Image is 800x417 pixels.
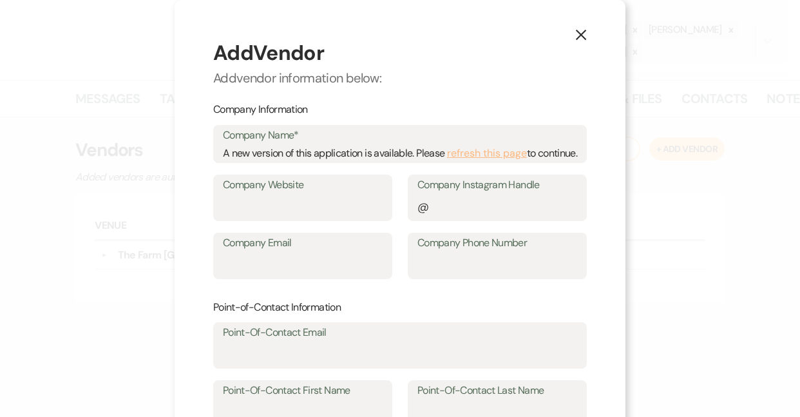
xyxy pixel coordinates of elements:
p: Add vendor information below: [213,68,587,88]
label: Company Website [223,176,383,195]
p: Company Information [213,101,587,118]
label: Company Name* [223,126,577,145]
h2: Add Vendor [213,39,587,68]
button: refresh this page [447,145,527,162]
label: Point-Of-Contact Email [223,324,577,342]
p: A new version of this application is available. Please to continue. [223,145,577,162]
label: Point-Of-Contact First Name [223,382,383,400]
label: Company Email [223,234,383,253]
label: Point-Of-Contact Last Name [417,382,577,400]
div: @ [417,199,428,216]
label: Company Instagram Handle [417,176,577,195]
label: Company Phone Number [417,234,577,253]
h3: Point-of-Contact Information [213,300,587,315]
